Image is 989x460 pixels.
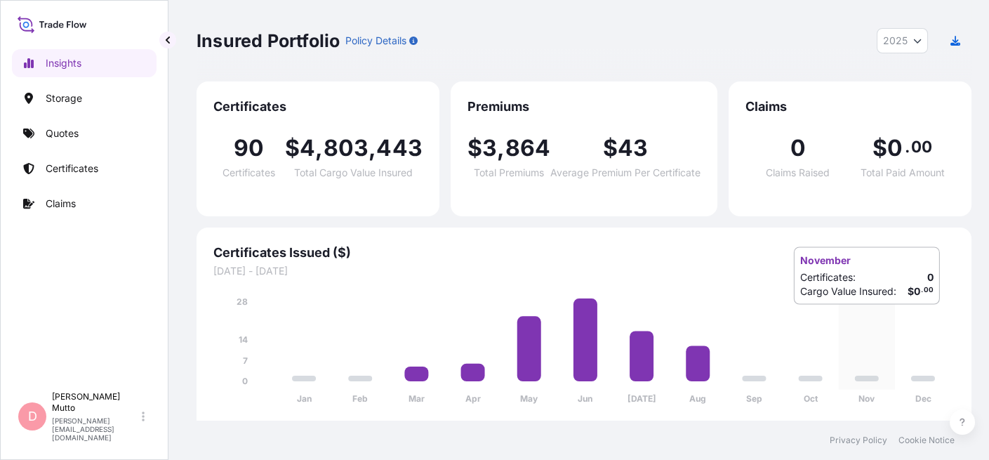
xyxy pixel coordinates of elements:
[369,137,376,159] span: ,
[883,34,908,48] span: 2025
[887,137,903,159] span: 0
[603,137,618,159] span: $
[746,393,762,404] tspan: Sep
[352,393,368,404] tspan: Feb
[12,119,157,147] a: Quotes
[861,168,945,178] span: Total Paid Amount
[223,168,275,178] span: Certificates
[376,137,423,159] span: 443
[520,393,538,404] tspan: May
[474,168,544,178] span: Total Premiums
[52,416,139,442] p: [PERSON_NAME][EMAIL_ADDRESS][DOMAIN_NAME]
[790,137,805,159] span: 0
[297,393,312,404] tspan: Jan
[628,393,656,404] tspan: [DATE]
[550,168,701,178] span: Average Premium Per Certificate
[467,137,482,159] span: $
[46,197,76,211] p: Claims
[234,137,264,159] span: 90
[345,34,406,48] p: Policy Details
[745,98,955,115] span: Claims
[12,84,157,112] a: Storage
[52,391,139,414] p: [PERSON_NAME] Mutto
[46,56,81,70] p: Insights
[467,98,701,115] span: Premiums
[213,98,423,115] span: Certificates
[243,355,248,366] tspan: 7
[46,91,82,105] p: Storage
[898,435,955,446] a: Cookie Notice
[237,296,248,307] tspan: 28
[482,137,497,159] span: 3
[409,393,425,404] tspan: Mar
[904,141,909,152] span: .
[46,126,79,140] p: Quotes
[213,264,955,278] span: [DATE] - [DATE]
[12,190,157,218] a: Claims
[294,168,413,178] span: Total Cargo Value Insured
[285,137,300,159] span: $
[497,137,505,159] span: ,
[830,435,887,446] a: Privacy Policy
[804,393,818,404] tspan: Oct
[315,137,323,159] span: ,
[323,137,369,159] span: 803
[877,28,928,53] button: Year Selector
[915,393,931,404] tspan: Dec
[46,162,98,176] p: Certificates
[465,393,481,404] tspan: Apr
[197,29,340,52] p: Insured Portfolio
[505,137,551,159] span: 864
[12,49,157,77] a: Insights
[300,137,315,159] span: 4
[28,409,37,423] span: D
[239,334,248,345] tspan: 14
[858,393,875,404] tspan: Nov
[911,141,932,152] span: 00
[766,168,830,178] span: Claims Raised
[578,393,592,404] tspan: Jun
[213,244,955,261] span: Certificates Issued ($)
[689,393,706,404] tspan: Aug
[872,137,887,159] span: $
[12,155,157,183] a: Certificates
[618,137,648,159] span: 43
[242,376,248,386] tspan: 0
